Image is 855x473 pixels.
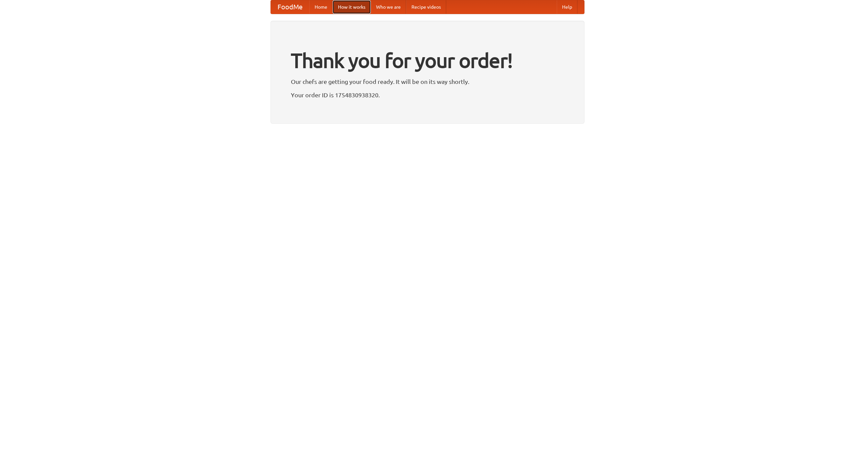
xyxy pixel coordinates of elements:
[371,0,406,14] a: Who we are
[271,0,309,14] a: FoodMe
[557,0,577,14] a: Help
[291,90,564,100] p: Your order ID is 1754830938320.
[309,0,333,14] a: Home
[291,44,564,77] h1: Thank you for your order!
[406,0,446,14] a: Recipe videos
[291,77,564,87] p: Our chefs are getting your food ready. It will be on its way shortly.
[333,0,371,14] a: How it works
